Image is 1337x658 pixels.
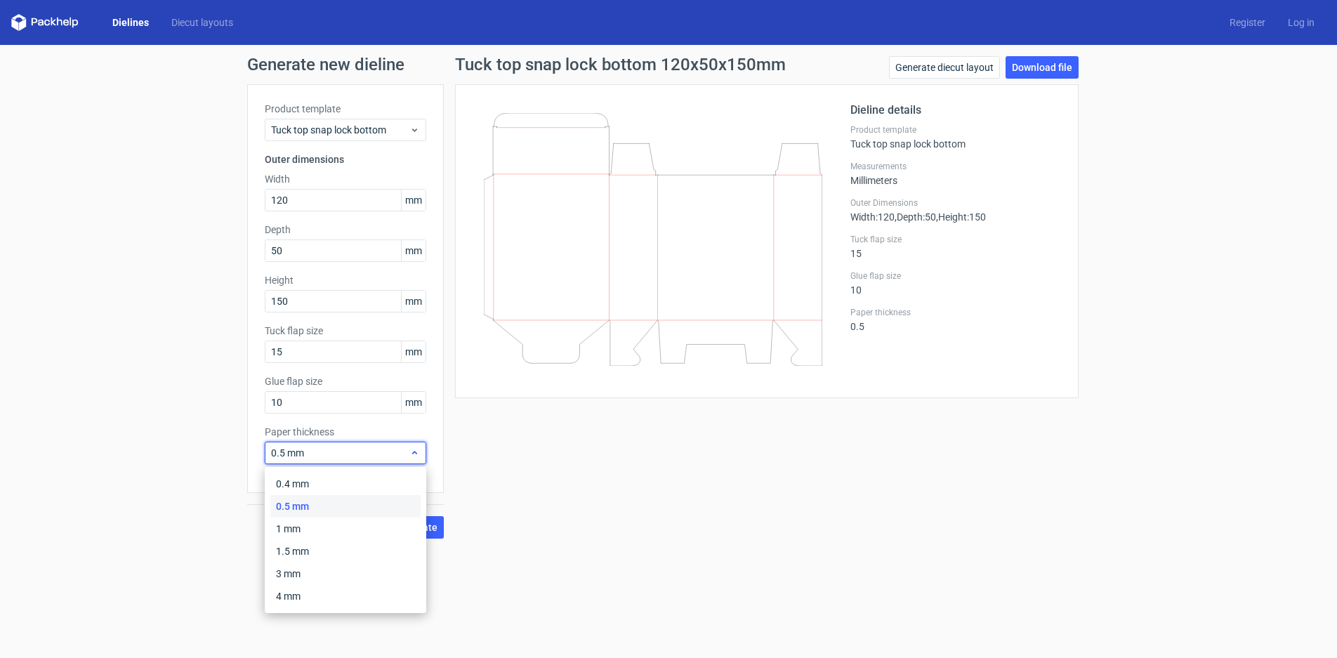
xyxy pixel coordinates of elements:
div: 1.5 mm [270,540,421,562]
span: mm [401,392,426,413]
label: Glue flap size [850,270,1061,282]
div: 1 mm [270,518,421,540]
label: Tuck flap size [850,234,1061,245]
div: Millimeters [850,161,1061,186]
span: mm [401,341,426,362]
div: Tuck top snap lock bottom [850,124,1061,150]
span: , Height : 150 [936,211,986,223]
label: Paper thickness [265,425,426,439]
span: mm [401,240,426,261]
span: , Depth : 50 [895,211,936,223]
a: Dielines [101,15,160,29]
a: Register [1218,15,1277,29]
label: Width [265,172,426,186]
h3: Outer dimensions [265,152,426,166]
label: Outer Dimensions [850,197,1061,209]
div: 4 mm [270,585,421,607]
div: 0.5 mm [270,495,421,518]
label: Measurements [850,161,1061,172]
h1: Generate new dieline [247,56,1090,73]
div: 0.5 [850,307,1061,332]
h2: Dieline details [850,102,1061,119]
a: Log in [1277,15,1326,29]
div: 10 [850,270,1061,296]
div: 0.4 mm [270,473,421,495]
div: 3 mm [270,562,421,585]
label: Height [265,273,426,287]
span: Width : 120 [850,211,895,223]
a: Diecut layouts [160,15,244,29]
a: Generate diecut layout [889,56,1000,79]
h1: Tuck top snap lock bottom 120x50x150mm [455,56,786,73]
div: 15 [850,234,1061,259]
label: Glue flap size [265,374,426,388]
label: Tuck flap size [265,324,426,338]
span: mm [401,291,426,312]
label: Product template [850,124,1061,136]
span: Tuck top snap lock bottom [271,123,409,137]
label: Paper thickness [850,307,1061,318]
span: mm [401,190,426,211]
a: Download file [1006,56,1079,79]
label: Product template [265,102,426,116]
span: 0.5 mm [271,446,409,460]
label: Depth [265,223,426,237]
